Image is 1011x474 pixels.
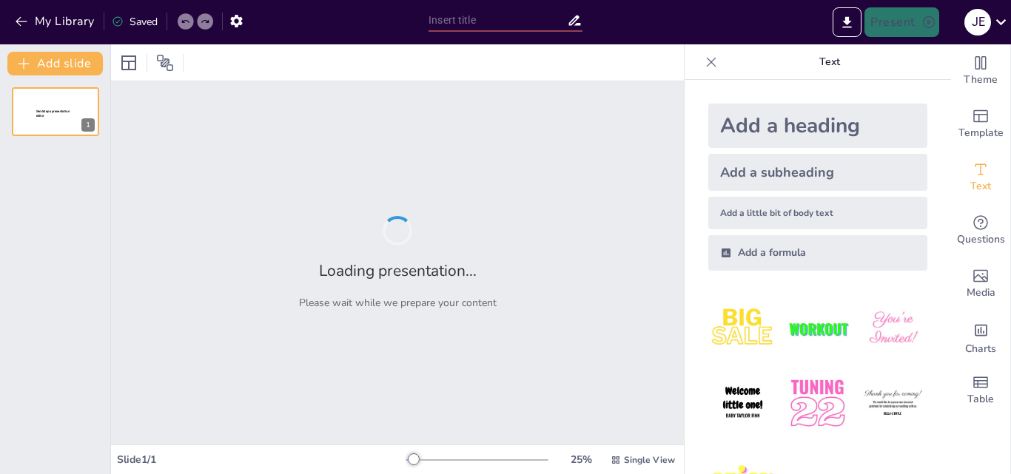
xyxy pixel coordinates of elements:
div: Add a subheading [708,154,927,191]
span: Theme [964,72,998,88]
div: Add a formula [708,235,927,271]
button: Present [864,7,938,37]
p: Text [723,44,936,80]
img: 6.jpeg [859,369,927,438]
img: 2.jpeg [783,294,852,363]
div: 25 % [563,453,599,467]
span: Text [970,178,991,194]
p: Please wait while we prepare your content [299,296,497,310]
div: Add text boxes [951,151,1010,204]
button: J e [964,7,991,37]
div: J e [964,9,991,35]
button: Add slide [7,52,103,75]
span: Media [967,285,995,301]
img: 5.jpeg [783,369,852,438]
div: Add a little bit of body text [708,197,927,229]
div: Slide 1 / 1 [117,453,406,467]
span: Questions [957,231,1005,248]
div: 1 [81,118,95,132]
div: Change the overall theme [951,44,1010,98]
span: Sendsteps presentation editor [36,109,70,118]
button: My Library [11,10,101,33]
div: Add charts and graphs [951,311,1010,364]
span: Position [156,54,174,72]
img: 3.jpeg [859,294,927,363]
div: Get real-time input from your audience [951,204,1010,257]
span: Charts [965,341,996,357]
h2: Loading presentation... [319,260,477,281]
div: Add a table [951,364,1010,417]
div: Add ready made slides [951,98,1010,151]
span: Single View [624,454,675,466]
input: Insert title [429,10,567,31]
img: 1.jpeg [708,294,777,363]
div: Layout [117,51,141,75]
div: Saved [112,15,158,29]
span: Template [958,125,1004,141]
div: 1 [12,87,99,136]
button: Export to PowerPoint [833,7,861,37]
img: 4.jpeg [708,369,777,438]
div: Add images, graphics, shapes or video [951,257,1010,311]
span: Table [967,391,994,407]
div: Add a heading [708,104,927,148]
